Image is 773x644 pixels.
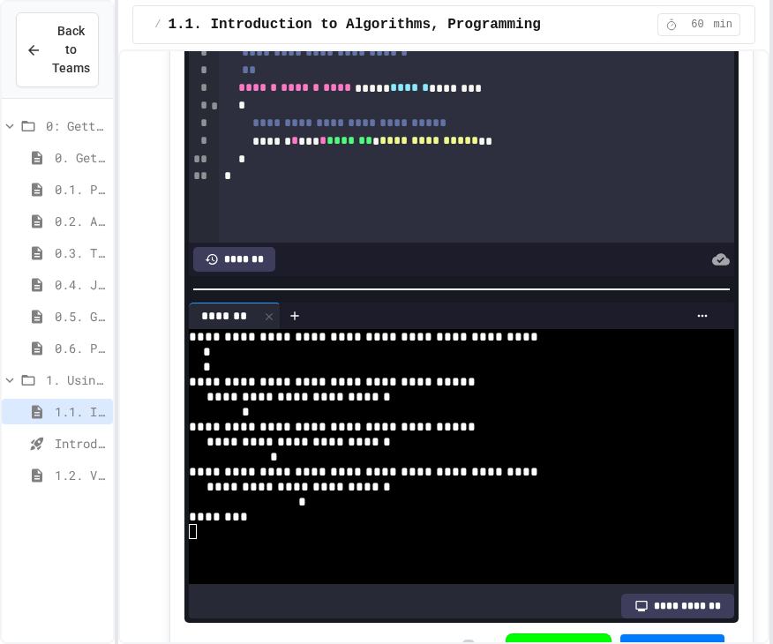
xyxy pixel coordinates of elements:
[16,12,99,87] button: Back to Teams
[55,434,106,453] span: Introduction to Algorithms, Programming, and Compilers
[55,275,106,294] span: 0.4. Java Development Environments
[55,180,106,198] span: 0.1. Preface
[55,212,106,230] span: 0.2. About the AP CSA Exam
[46,116,106,135] span: 0: Getting Started
[46,371,106,389] span: 1. Using Objects and Methods
[55,466,106,484] span: 1.2. Variables and Data Types
[154,18,161,32] span: /
[168,14,668,35] span: 1.1. Introduction to Algorithms, Programming, and Compilers
[55,243,106,262] span: 0.3. Transitioning from AP CSP to AP CSA
[713,18,732,32] span: min
[55,307,106,326] span: 0.5. Growth Mindset and Pair Programming
[55,402,106,421] span: 1.1. Introduction to Algorithms, Programming, and Compilers
[683,18,711,32] span: 60
[52,22,90,78] span: Back to Teams
[55,339,106,357] span: 0.6. Pretest for the AP CSA Exam
[55,148,106,167] span: 0. Getting Started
